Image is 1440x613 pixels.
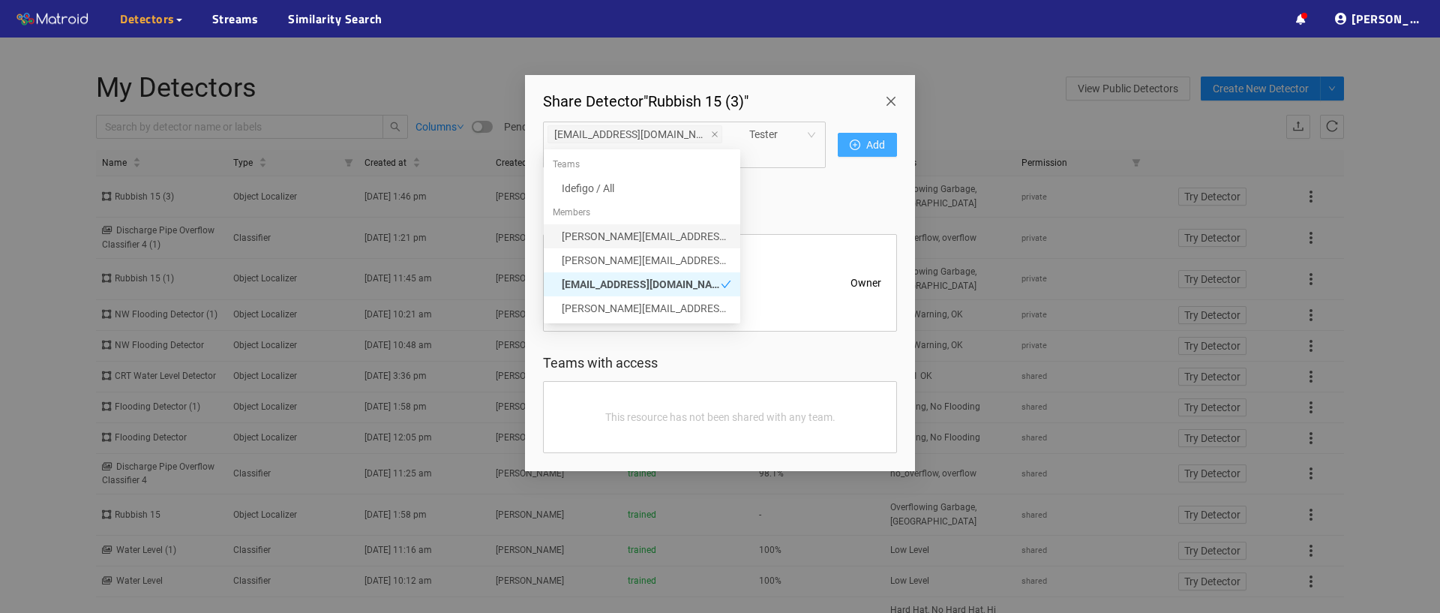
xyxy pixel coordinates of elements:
div: [PERSON_NAME][EMAIL_ADDRESS][PERSON_NAME][DOMAIN_NAME] [562,252,731,269]
div: Idefigo / All [562,180,731,197]
h4: Users with access [543,209,897,224]
img: Matroid logo [15,8,90,31]
span: close [711,131,718,140]
button: Close [873,75,915,117]
div: This resource has not been shared with any team. [559,397,881,437]
a: Streams [212,10,259,28]
div: [PERSON_NAME][EMAIL_ADDRESS][PERSON_NAME][DOMAIN_NAME] [562,300,731,317]
span: Add [866,137,885,153]
span: [EMAIL_ADDRESS][DOMAIN_NAME] [554,126,708,143]
a: Similarity Search [288,10,382,28]
span: Share Detector [543,92,643,110]
h4: Teams with access [543,356,897,371]
span: check [721,279,731,290]
div: nick.mooyman@idefigo.com [544,248,740,272]
a: What do the roles mean? [543,167,661,185]
div: Idefigo / All [544,176,740,200]
div: maaz@idefigo.com [544,224,740,248]
div: Members [544,200,740,224]
div: [EMAIL_ADDRESS][DOMAIN_NAME] [562,276,721,293]
div: [PERSON_NAME][EMAIL_ADDRESS][DOMAIN_NAME] [562,228,731,245]
div: steve.aspin@idefigo.com [544,296,740,320]
span: Detectors [120,10,175,28]
span: plus-circle [850,140,860,152]
div: api@idefigo.com [544,272,740,296]
span: Tester [749,123,816,146]
h3: " Rubbish 15 (3) " [543,93,748,110]
div: Teams [544,152,740,176]
button: plus-circleAdd [838,133,897,157]
p: Owner [850,275,881,291]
